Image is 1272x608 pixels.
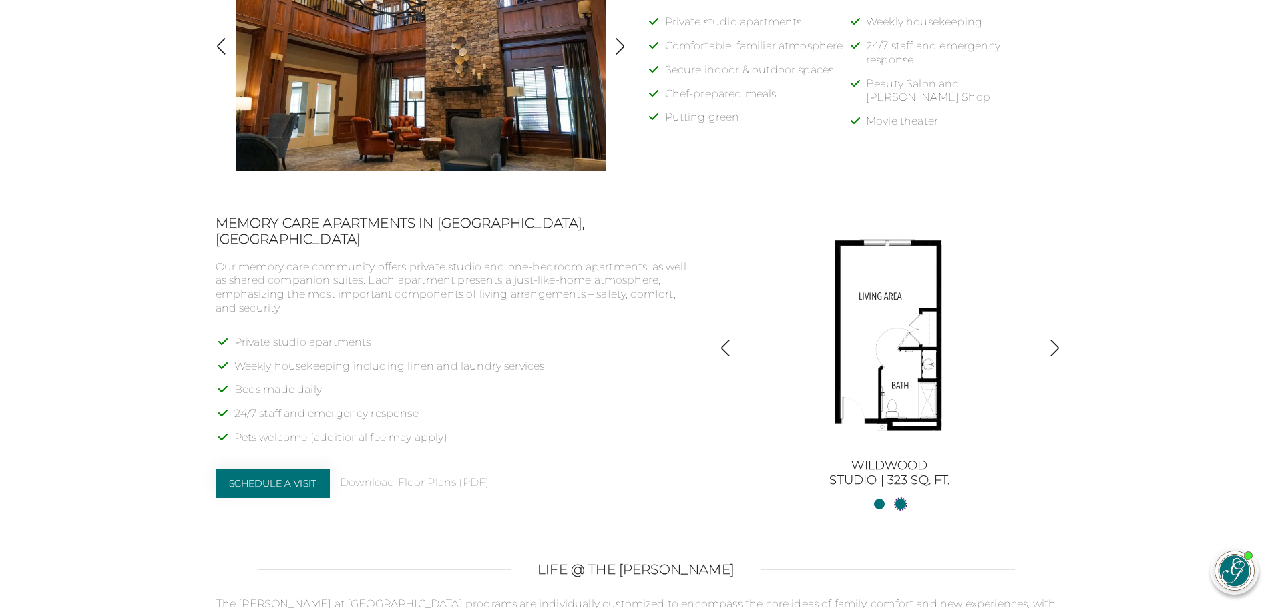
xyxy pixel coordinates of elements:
[234,360,698,384] li: Weekly housekeeping including linen and laundry services
[866,77,1057,115] li: Beauty Salon and [PERSON_NAME] Shop
[716,339,734,360] button: Show previous
[216,260,698,316] p: Our memory care community offers private studio and one-bedroom apartments, as well as shared com...
[611,37,629,58] button: Show next
[212,37,230,58] button: Show previous
[212,37,230,55] img: Show previous
[1215,551,1254,590] img: avatar
[538,561,734,577] h2: LIFE @ THE [PERSON_NAME]
[716,339,734,357] img: Show previous
[234,407,698,431] li: 24/7 staff and emergency response
[234,336,698,360] li: Private studio apartments
[740,459,1040,487] h3: Wildwood Studio | 323 sq. ft.
[665,63,856,87] li: Secure indoor & outdoor spaces
[665,111,856,135] li: Putting green
[665,87,856,111] li: Chef-prepared meals
[770,215,1010,455] img: Glen_MC-Wildwood-323-sf.jpg
[1008,249,1259,533] iframe: iframe
[340,476,489,490] a: Download Floor Plans (PDF)
[611,37,629,55] img: Show next
[234,431,698,455] li: Pets welcome (additional fee may apply)
[866,15,1057,39] li: Weekly housekeeping
[216,469,331,498] a: Schedule a Visit
[234,383,698,407] li: Beds made daily
[665,39,856,63] li: Comfortable, familiar atmosphere
[216,215,698,247] h2: Memory Care Apartments in [GEOGRAPHIC_DATA], [GEOGRAPHIC_DATA]
[866,39,1057,77] li: 24/7 staff and emergency response
[866,115,1057,139] li: Movie theater
[665,15,856,39] li: Private studio apartments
